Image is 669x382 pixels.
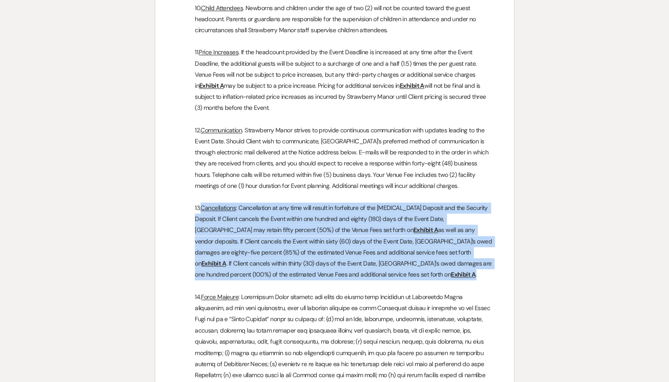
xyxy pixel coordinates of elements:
[176,47,493,113] p: 11. . If the headcount provided by the Event Deadline is increased at any time after the Event De...
[176,202,493,280] p: 13. : Cancellation at any time will result in forfeiture of the [MEDICAL_DATA] Deposit and the Se...
[400,82,424,90] u: Exhibit A
[201,204,236,212] u: Cancellations
[176,3,493,36] p: 10. . Newborns and children under the age of two (2) will not be counted toward the guest headcou...
[413,226,438,234] u: Exhibit A
[176,125,493,191] p: 12. . Strawberry Manor strives to provide continuous communication with updates leading to the Ev...
[201,4,243,12] u: Child Attendees
[201,293,238,301] u: Force Majeure
[199,48,238,56] u: Price Increases
[451,270,476,278] u: Exhibit A
[201,259,226,267] u: Exhibit A
[199,82,224,90] u: Exhibit A
[201,126,242,134] u: Communication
